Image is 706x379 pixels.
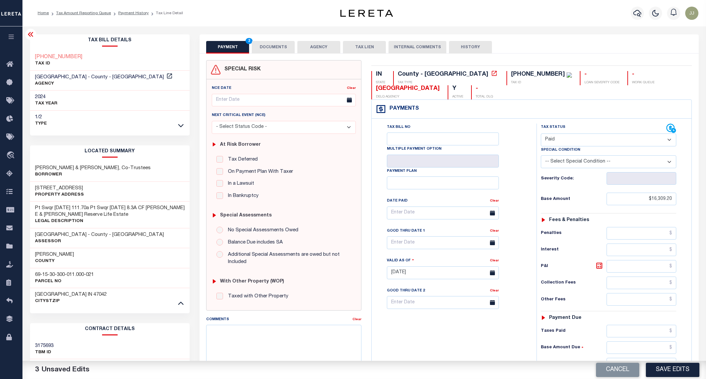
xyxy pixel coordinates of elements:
span: 47042 [93,292,107,297]
p: ACTIVE [452,95,463,99]
div: [GEOGRAPHIC_DATA] [376,85,440,93]
span: 3 [35,366,39,373]
button: DOCUMENTS [252,41,295,54]
p: WORK QUEUE [632,80,654,85]
a: [PHONE_NUMBER] [35,54,82,60]
a: Clear [347,87,356,90]
span: IN [88,292,92,297]
i: travel_explore [6,151,17,160]
h3: 69-15-30-300-011.000-021 [35,272,94,278]
img: check-icon-green.svg [567,72,572,78]
label: Multiple Payment Option [387,146,441,152]
button: PAYMENT [206,41,249,54]
label: Balance Due includes SA [225,239,283,246]
h6: Special Assessments [220,213,272,218]
label: In Bankruptcy [225,192,259,200]
img: svg+xml;base64,PHN2ZyB4bWxucz0iaHR0cDovL3d3dy53My5vcmcvMjAwMC9zdmciIHBvaW50ZXItZXZlbnRzPSJub25lIi... [685,7,698,20]
label: In a Lawsuit [225,180,254,188]
h6: Fees & Penalties [549,217,589,223]
div: IN [376,71,385,78]
div: - [632,71,654,78]
h2: Tax Bill Details [30,34,190,47]
input: $ [607,227,677,240]
span: Unsaved Edits [42,366,90,373]
p: Parcel No [35,278,94,285]
button: TAX LIEN [343,41,386,54]
button: HISTORY [449,41,492,54]
label: Taxed with Other Property [225,293,288,300]
h3: 2024 [35,94,57,100]
div: County - [GEOGRAPHIC_DATA] [398,71,488,77]
input: $ [607,244,677,256]
h6: Base Amount [541,197,606,202]
button: Cancel [596,363,639,377]
a: Clear [353,318,361,321]
input: Enter Date [387,266,499,279]
a: Clear [490,289,499,292]
label: Good Thru Date 1 [387,228,425,234]
label: Tax Bill No [387,125,410,130]
p: Borrower [35,171,151,178]
h6: Collection Fees [541,280,606,285]
button: AGENCY [297,41,340,54]
div: - [476,85,493,93]
p: STATE [376,80,385,85]
input: $ [607,325,677,337]
input: Enter Date [387,236,499,249]
input: Enter Date [387,207,499,219]
label: Tax Status [541,125,565,130]
p: County [35,258,74,265]
div: Y [452,85,463,93]
label: Comments [206,317,229,322]
h3: [GEOGRAPHIC_DATA] - County - [GEOGRAPHIC_DATA] [35,232,164,238]
label: Payment Plan [387,169,417,174]
img: logo-dark.svg [340,10,393,17]
h6: Penalties [541,231,606,236]
h6: with Other Property (WOP) [220,279,284,284]
h3: Pt Swqr [DATE] 111.70a Pt Swqr [DATE] 8.3A CF [PERSON_NAME] E & [PERSON_NAME] Reserve Life Estate [35,205,185,218]
p: Property Address [35,192,84,198]
p: TOTAL DLQ [476,95,493,99]
li: Tax Line Detail [149,10,183,16]
h3: 1/2 [35,114,47,121]
input: $ [607,358,677,370]
span: [GEOGRAPHIC_DATA] [35,292,87,297]
span: 3 [245,38,252,44]
input: Enter Date [387,296,499,309]
label: Additional Special Assessments are owed but not Included [225,251,351,266]
h4: Payments [386,106,419,112]
label: Next Critical Event (NCE) [212,113,265,118]
a: Tax Amount Reporting Queue [56,11,111,15]
div: - [584,71,619,78]
h6: P&I [541,262,606,271]
h2: CONTRACT details [30,323,190,335]
input: $ [607,260,677,273]
h6: Severity Code: [541,176,606,181]
input: $ [607,341,677,354]
h2: LOCATED SUMMARY [30,145,190,158]
h6: Payment due [549,315,581,321]
input: $ [607,293,677,306]
p: Type [35,121,47,127]
h6: Taxes Paid [541,328,606,334]
a: Clear [490,229,499,233]
span: [GEOGRAPHIC_DATA] - County - [GEOGRAPHIC_DATA] [35,75,164,80]
p: AGENCY [35,81,174,87]
p: TAX YEAR [35,100,57,107]
h3: 3175693 [35,343,54,349]
p: Legal Description [35,218,185,225]
input: $ [607,193,677,205]
input: Enter Date [212,94,356,107]
button: Save Edits [646,363,699,377]
input: $ [607,277,677,289]
a: Clear [490,259,499,262]
label: Valid as Of [387,257,414,264]
p: Assessor [35,238,164,245]
h6: At Risk Borrower [220,142,261,148]
p: TAX ID [35,60,82,67]
label: Tax Deferred [225,156,258,164]
label: Date Paid [387,198,408,204]
label: Good Thru Date 2 [387,288,425,294]
label: Special Condition [541,147,580,153]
